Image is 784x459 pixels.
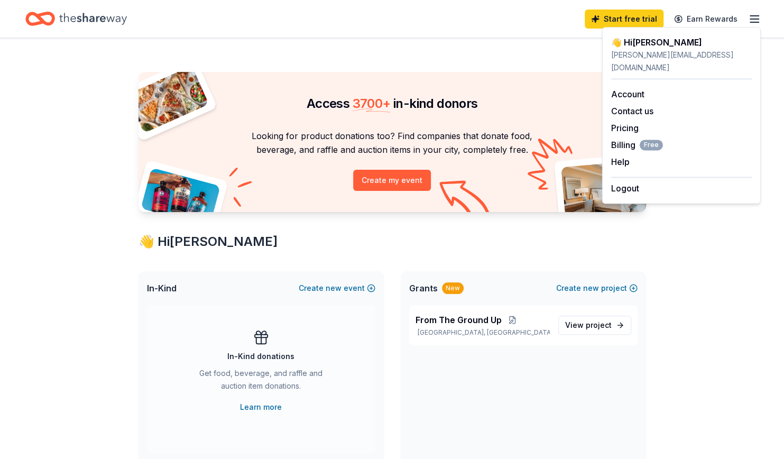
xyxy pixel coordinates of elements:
a: Learn more [240,401,282,414]
a: View project [558,316,631,335]
a: Pricing [611,123,639,133]
div: 👋 Hi [PERSON_NAME] [611,36,752,49]
p: [GEOGRAPHIC_DATA], [GEOGRAPHIC_DATA] [416,328,550,337]
img: Curvy arrow [439,180,492,220]
span: new [583,282,599,295]
button: Contact us [611,105,653,117]
a: Earn Rewards [668,10,744,29]
p: Looking for product donations too? Find companies that donate food, beverage, and raffle and auct... [151,129,633,157]
span: Grants [409,282,438,295]
div: In-Kind donations [227,350,294,363]
a: Account [611,89,644,99]
button: Createnewproject [556,282,638,295]
div: 👋 Hi [PERSON_NAME] [139,233,646,250]
span: new [326,282,342,295]
div: New [442,282,464,294]
a: Home [25,6,127,31]
span: Free [640,140,663,150]
button: Createnewevent [299,282,375,295]
button: Help [611,155,630,168]
span: View [565,319,612,332]
span: 3700 + [352,96,390,111]
a: Start free trial [585,10,663,29]
button: BillingFree [611,139,663,151]
span: Access in-kind donors [307,96,478,111]
button: Create my event [353,170,431,191]
span: In-Kind [147,282,177,295]
img: Pizza [126,66,209,133]
div: Get food, beverage, and raffle and auction item donations. [189,367,333,397]
span: project [586,320,612,329]
button: Logout [611,182,639,195]
span: Billing [611,139,663,151]
div: [PERSON_NAME][EMAIL_ADDRESS][DOMAIN_NAME] [611,49,752,74]
span: From The Ground Up [416,314,502,326]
